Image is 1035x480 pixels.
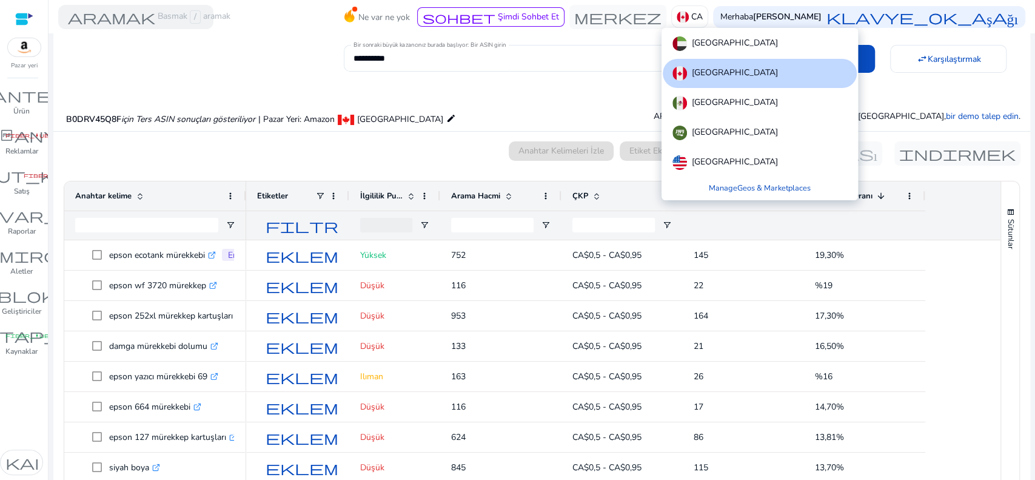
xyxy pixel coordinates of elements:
[692,155,778,170] p: [GEOGRAPHIC_DATA]
[699,177,820,199] a: ManageGeos & Marketplaces
[672,36,687,51] img: ae.svg
[692,36,778,51] p: [GEOGRAPHIC_DATA]
[692,126,778,140] p: [GEOGRAPHIC_DATA]
[672,66,687,81] img: ca.svg
[692,66,778,81] p: [GEOGRAPHIC_DATA]
[672,155,687,170] img: us.svg
[672,126,687,140] img: sa.svg
[672,96,687,110] img: mx.svg
[692,96,778,110] p: [GEOGRAPHIC_DATA]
